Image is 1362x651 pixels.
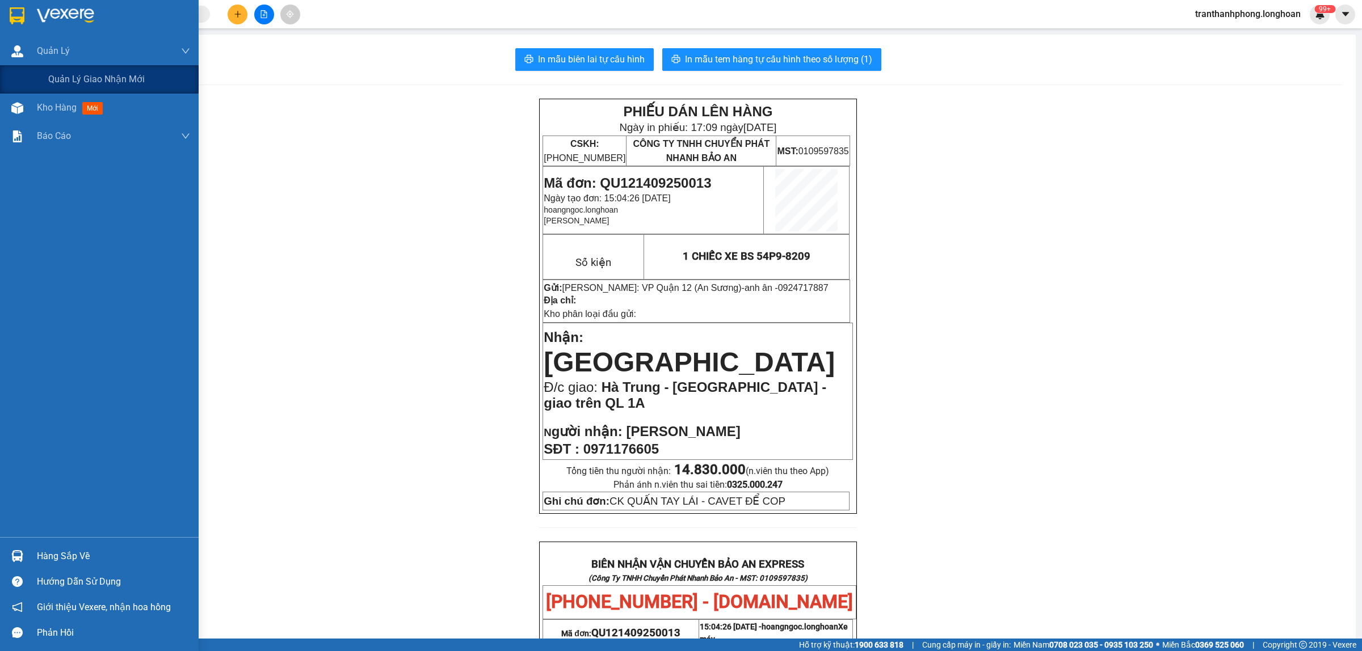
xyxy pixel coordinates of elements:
[544,295,576,305] strong: Địa chỉ:
[1340,9,1351,19] span: caret-down
[566,466,829,476] span: Tổng tiền thu người nhận:
[10,7,24,24] img: logo-vxr
[11,130,23,142] img: solution-icon
[544,426,622,438] strong: N
[700,622,848,644] span: 15:04:26 [DATE] -
[742,283,829,293] span: -
[544,347,835,377] span: [GEOGRAPHIC_DATA]
[777,146,848,156] span: 0109597835
[544,216,609,225] span: [PERSON_NAME]
[37,624,190,641] div: Phản hồi
[591,558,804,570] strong: BIÊN NHẬN VẬN CHUYỂN BẢO AN EXPRESS
[1162,639,1244,651] span: Miền Bắc
[37,129,71,143] span: Báo cáo
[674,466,829,476] span: (n.viên thu theo App)
[583,441,659,456] span: 0971176605
[912,639,914,651] span: |
[37,573,190,590] div: Hướng dẫn sử dụng
[11,550,23,562] img: warehouse-icon
[544,495,609,507] strong: Ghi chú đơn:
[544,309,636,319] span: Kho phân loại đầu gửi:
[544,495,785,507] span: CK QUẤN TAY LÁI - CAVET ĐỂ COP
[623,104,772,119] strong: PHIẾU DÁN LÊN HÀNG
[727,479,783,490] strong: 0325.000.247
[626,424,740,439] span: [PERSON_NAME]
[1252,639,1254,651] span: |
[1314,5,1335,13] sup: 494
[286,10,294,18] span: aim
[570,139,599,149] strong: CSKH:
[1186,7,1310,21] span: tranthanhphong.longhoan
[11,102,23,114] img: warehouse-icon
[538,52,645,66] span: In mẫu biên lai tự cấu hình
[544,175,711,191] span: Mã đơn: QU121409250013
[855,640,903,649] strong: 1900 633 818
[683,250,810,263] span: 1 CHIẾC XE BS 54P9-8209
[82,102,103,115] span: mới
[254,5,274,24] button: file-add
[700,622,848,644] span: hoangngoc.longhoan
[561,629,680,638] span: Mã đơn:
[260,10,268,18] span: file-add
[544,379,826,411] span: Hà Trung - [GEOGRAPHIC_DATA] - giao trên QL 1A
[671,54,680,65] span: printer
[37,44,70,58] span: Quản Lý
[922,639,1011,651] span: Cung cấp máy in - giấy in:
[743,121,777,133] span: [DATE]
[1014,639,1153,651] span: Miền Nam
[228,5,247,24] button: plus
[588,574,808,582] strong: (Công Ty TNHH Chuyển Phát Nhanh Bảo An - MST: 0109597835)
[1335,5,1355,24] button: caret-down
[544,283,562,293] strong: Gửi:
[1315,9,1325,19] img: icon-new-feature
[48,72,145,86] span: Quản lý giao nhận mới
[12,576,23,587] span: question-circle
[777,146,798,156] strong: MST:
[575,256,611,269] span: Số kiện
[1049,640,1153,649] strong: 0708 023 035 - 0935 103 250
[11,45,23,57] img: warehouse-icon
[280,5,300,24] button: aim
[662,48,881,71] button: printerIn mẫu tem hàng tự cấu hình theo số lượng (1)
[799,639,903,651] span: Hỗ trợ kỹ thuật:
[1195,640,1244,649] strong: 0369 525 060
[12,627,23,638] span: message
[181,46,190,56] span: down
[1156,642,1159,647] span: ⚪️
[544,205,618,214] span: hoangngoc.longhoan
[181,132,190,141] span: down
[613,479,783,490] span: Phản ánh n.viên thu sai tiền:
[562,283,742,293] span: [PERSON_NAME]: VP Quận 12 (An Sương)
[552,424,623,439] span: gười nhận:
[515,48,654,71] button: printerIn mẫu biên lai tự cấu hình
[37,548,190,565] div: Hàng sắp về
[1299,641,1307,649] span: copyright
[778,283,829,293] span: 0924717887
[12,602,23,612] span: notification
[633,139,770,163] span: CÔNG TY TNHH CHUYỂN PHÁT NHANH BẢO AN
[234,10,242,18] span: plus
[745,283,829,293] span: anh ân -
[37,102,77,113] span: Kho hàng
[37,600,171,614] span: Giới thiệu Vexere, nhận hoa hồng
[544,193,670,203] span: Ngày tạo đơn: 15:04:26 [DATE]
[544,379,601,395] span: Đ/c giao:
[544,441,579,456] strong: SĐT :
[546,591,853,612] span: [PHONE_NUMBER] - [DOMAIN_NAME]
[524,54,533,65] span: printer
[591,627,680,639] span: QU121409250013
[674,462,746,477] strong: 14.830.000
[544,329,583,345] span: Nhận:
[685,52,872,66] span: In mẫu tem hàng tự cấu hình theo số lượng (1)
[544,139,625,163] span: [PHONE_NUMBER]
[619,121,776,133] span: Ngày in phiếu: 17:09 ngày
